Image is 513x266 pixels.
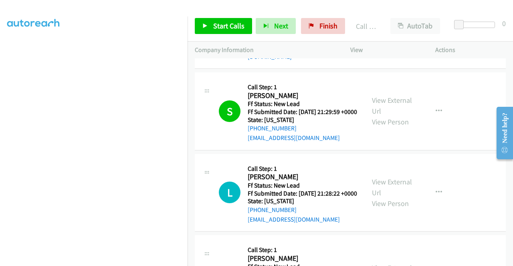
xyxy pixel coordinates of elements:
h2: [PERSON_NAME] [248,254,355,263]
a: View External Url [372,96,412,116]
a: Finish [301,18,345,34]
a: [PHONE_NUMBER] [248,206,297,214]
a: [EMAIL_ADDRESS][DOMAIN_NAME] [248,134,340,142]
h5: Ff Submitted Date: [DATE] 21:29:59 +0000 [248,108,357,116]
a: View External Url [372,177,412,197]
h5: Call Step: 1 [248,246,357,254]
h1: S [219,100,240,122]
p: Call Completed [356,21,376,32]
span: Next [274,21,288,30]
h5: Call Step: 1 [248,83,357,91]
span: Start Calls [213,21,244,30]
button: Next [256,18,296,34]
h5: Call Step: 1 [248,165,357,173]
iframe: Resource Center [490,101,513,165]
h5: Ff Status: New Lead [248,100,357,108]
h5: State: [US_STATE] [248,116,357,124]
p: Company Information [195,45,336,55]
div: The call is yet to be attempted [219,182,240,203]
span: Finish [319,21,337,30]
h2: [PERSON_NAME] [248,172,355,182]
p: View [350,45,421,55]
div: 0 [502,18,506,29]
a: [EMAIL_ADDRESS][DOMAIN_NAME] [248,216,340,223]
h5: State: [US_STATE] [248,197,357,205]
h5: Ff Submitted Date: [DATE] 21:28:22 +0000 [248,190,357,198]
button: AutoTab [390,18,440,34]
a: View Person [372,117,409,126]
h1: L [219,182,240,203]
a: [PHONE_NUMBER] [248,124,297,132]
a: View Person [372,199,409,208]
a: Start Calls [195,18,252,34]
a: [PERSON_NAME][EMAIL_ADDRESS][DOMAIN_NAME] [248,43,340,60]
h2: [PERSON_NAME] [248,91,355,100]
p: Actions [435,45,506,55]
h5: Ff Status: New Lead [248,182,357,190]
